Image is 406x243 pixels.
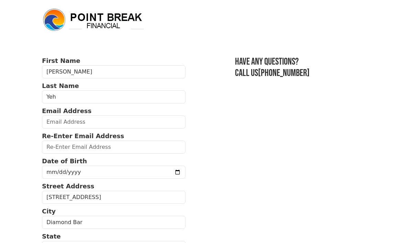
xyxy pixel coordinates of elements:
strong: First Name [42,57,80,64]
a: [PHONE_NUMBER] [258,67,310,79]
input: Street Address [42,191,185,204]
strong: Email Address [42,107,92,114]
input: Last Name [42,90,185,103]
img: logo.png [42,8,145,32]
input: Email Address [42,115,185,129]
strong: City [42,208,56,215]
strong: Last Name [42,82,79,89]
input: Re-Enter Email Address [42,141,185,154]
strong: Re-Enter Email Address [42,132,124,140]
strong: Date of Birth [42,157,87,165]
strong: State [42,233,61,240]
input: City [42,216,185,229]
h3: Have any questions? [235,56,364,67]
h3: Call us [235,67,364,79]
input: First Name [42,65,185,78]
strong: Street Address [42,183,94,190]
